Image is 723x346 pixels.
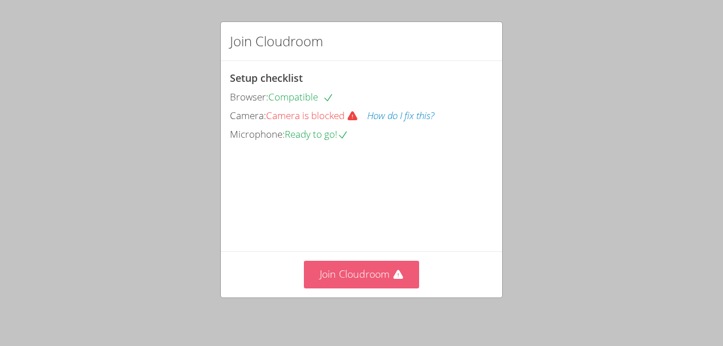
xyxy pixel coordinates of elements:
[230,31,323,51] h2: Join Cloudroom
[230,109,266,122] span: Camera:
[367,108,434,124] button: How do I fix this?
[285,128,349,141] span: Ready to go!
[230,128,285,141] span: Microphone:
[266,109,367,122] span: Camera is blocked
[304,261,420,288] button: Join Cloudroom
[230,90,268,103] span: Browser:
[230,71,303,85] span: Setup checklist
[268,90,334,103] span: Compatible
